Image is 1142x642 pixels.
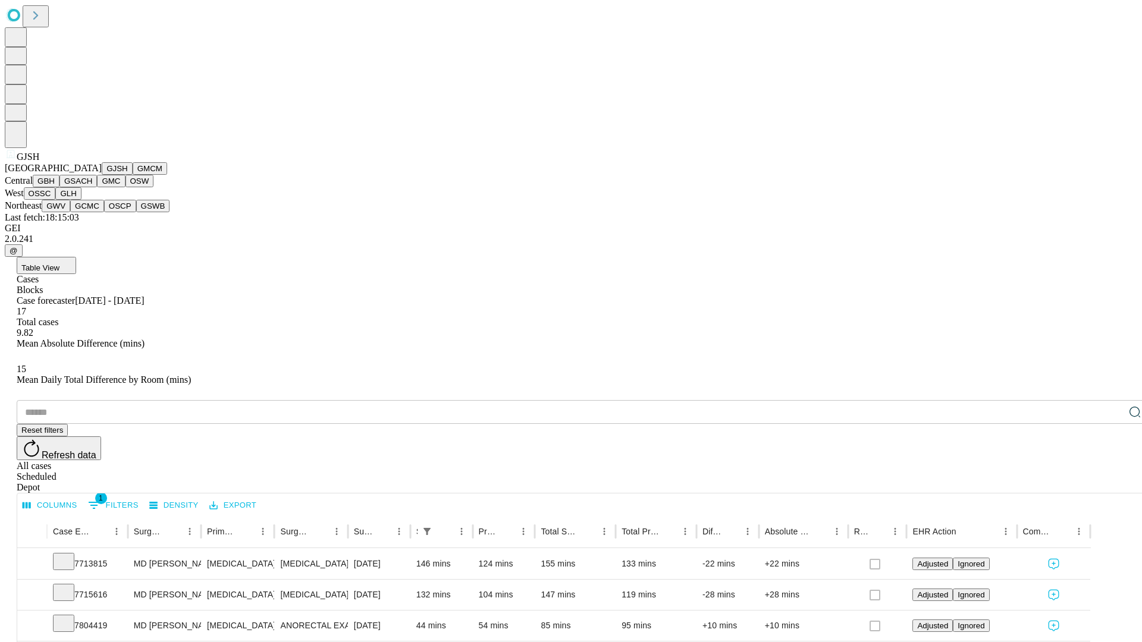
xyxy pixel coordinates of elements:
[622,580,691,610] div: 119 mins
[207,549,268,579] div: [MEDICAL_DATA]
[133,162,167,175] button: GMCM
[917,590,948,599] span: Adjusted
[280,527,310,536] div: Surgery Name
[541,610,610,641] div: 85 mins
[17,424,68,436] button: Reset filters
[917,559,948,568] span: Adjusted
[416,610,467,641] div: 44 mins
[958,590,984,599] span: Ignored
[391,523,407,540] button: Menu
[17,257,76,274] button: Table View
[328,523,345,540] button: Menu
[765,549,842,579] div: +22 mins
[579,523,596,540] button: Sort
[23,554,41,575] button: Expand
[596,523,613,540] button: Menu
[42,200,70,212] button: GWV
[5,200,42,210] span: Northeast
[5,163,102,173] span: [GEOGRAPHIC_DATA]
[765,610,842,641] div: +10 mins
[702,580,753,610] div: -28 mins
[255,523,271,540] button: Menu
[17,295,75,306] span: Case forecaster
[238,523,255,540] button: Sort
[134,527,164,536] div: Surgeon Name
[416,549,467,579] div: 146 mins
[207,527,237,536] div: Primary Service
[21,426,63,435] span: Reset filters
[92,523,108,540] button: Sort
[33,175,59,187] button: GBH
[136,200,170,212] button: GSWB
[207,610,268,641] div: [MEDICAL_DATA]
[70,200,104,212] button: GCMC
[17,364,26,374] span: 15
[134,610,195,641] div: MD [PERSON_NAME] E Md
[958,523,974,540] button: Sort
[53,527,90,536] div: Case Epic Id
[21,263,59,272] span: Table View
[953,588,989,601] button: Ignored
[126,175,154,187] button: OSW
[108,523,125,540] button: Menu
[1054,523,1071,540] button: Sort
[702,527,721,536] div: Difference
[622,527,659,536] div: Total Predicted Duration
[723,523,739,540] button: Sort
[677,523,694,540] button: Menu
[702,549,753,579] div: -22 mins
[97,175,125,187] button: GMC
[829,523,845,540] button: Menu
[416,527,418,536] div: Scheduled In Room Duration
[206,496,259,515] button: Export
[622,549,691,579] div: 133 mins
[416,580,467,610] div: 132 mins
[660,523,677,540] button: Sort
[20,496,80,515] button: Select columns
[870,523,887,540] button: Sort
[1071,523,1087,540] button: Menu
[104,200,136,212] button: OSCP
[17,374,191,385] span: Mean Daily Total Difference by Room (mins)
[374,523,391,540] button: Sort
[912,588,953,601] button: Adjusted
[958,621,984,630] span: Ignored
[5,175,33,185] span: Central
[997,523,1014,540] button: Menu
[479,580,529,610] div: 104 mins
[17,328,33,338] span: 9.82
[887,523,903,540] button: Menu
[53,580,122,610] div: 7715616
[207,580,268,610] div: [MEDICAL_DATA]
[498,523,515,540] button: Sort
[812,523,829,540] button: Sort
[53,549,122,579] div: 7713815
[280,610,341,641] div: ANORECTAL EXAM UNDER ANESTHESIA
[912,558,953,570] button: Adjusted
[17,338,145,348] span: Mean Absolute Difference (mins)
[541,527,578,536] div: Total Scheduled Duration
[165,523,181,540] button: Sort
[146,496,202,515] button: Density
[953,619,989,632] button: Ignored
[419,523,435,540] div: 1 active filter
[541,549,610,579] div: 155 mins
[515,523,532,540] button: Menu
[479,610,529,641] div: 54 mins
[354,610,404,641] div: [DATE]
[953,558,989,570] button: Ignored
[23,616,41,637] button: Expand
[102,162,133,175] button: GJSH
[419,523,435,540] button: Show filters
[958,559,984,568] span: Ignored
[354,580,404,610] div: [DATE]
[75,295,144,306] span: [DATE] - [DATE]
[912,527,956,536] div: EHR Action
[354,527,373,536] div: Surgery Date
[312,523,328,540] button: Sort
[912,619,953,632] button: Adjusted
[17,152,39,162] span: GJSH
[5,212,79,222] span: Last fetch: 18:15:03
[479,527,498,536] div: Predicted In Room Duration
[55,187,81,200] button: GLH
